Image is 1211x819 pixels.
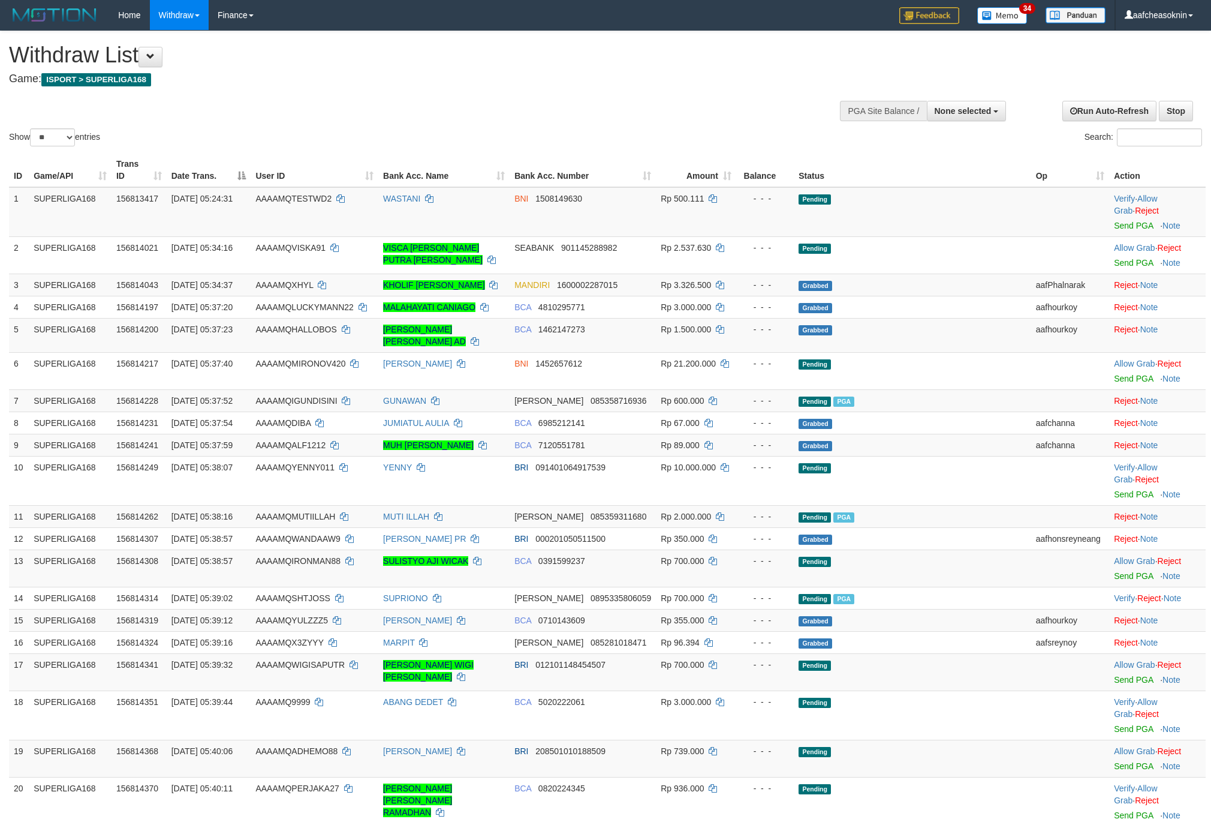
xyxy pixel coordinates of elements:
a: Note [1162,724,1180,734]
td: SUPERLIGA168 [29,527,112,550]
span: BRI [514,463,528,472]
td: · · [1109,187,1206,237]
span: Rp 3.000.000 [661,302,711,312]
span: AAAAMQYULZZZ5 [255,616,328,625]
label: Search: [1085,128,1202,146]
img: Button%20Memo.svg [977,7,1028,24]
label: Show entries [9,128,100,146]
td: · [1109,609,1206,631]
th: User ID: activate to sort column ascending [251,153,378,187]
a: Send PGA [1114,675,1153,685]
a: Note [1162,571,1180,581]
div: - - - [741,301,789,313]
span: [DATE] 05:37:54 [171,418,233,428]
a: [PERSON_NAME] [PERSON_NAME] RAMADHAN [383,784,452,817]
span: Marked by aafandaneth [833,512,854,523]
span: Copy 901145288982 to clipboard [561,243,617,253]
a: Note [1140,534,1158,544]
span: Pending [799,194,831,205]
span: Grabbed [799,441,832,451]
span: 156814324 [116,638,158,647]
td: aafhourkoy [1031,609,1109,631]
a: Note [1140,396,1158,406]
span: [PERSON_NAME] [514,396,583,406]
td: aafchanna [1031,412,1109,434]
a: [PERSON_NAME] [383,359,452,368]
a: [PERSON_NAME] PR [383,534,466,544]
span: [DATE] 05:24:31 [171,194,233,203]
td: 2 [9,236,29,274]
a: Allow Grab [1114,556,1155,566]
span: SEABANK [514,243,554,253]
td: SUPERLIGA168 [29,187,112,237]
a: Note [1140,638,1158,647]
td: SUPERLIGA168 [29,318,112,352]
a: Note [1140,440,1158,450]
a: Send PGA [1114,374,1153,383]
a: Note [1140,616,1158,625]
a: Reject [1135,475,1159,484]
td: 8 [9,412,29,434]
a: JUMIATUL AULIA [383,418,449,428]
span: BCA [514,556,531,566]
span: [DATE] 05:39:16 [171,638,233,647]
a: Reject [1114,638,1138,647]
span: Grabbed [799,535,832,545]
span: BRI [514,534,528,544]
span: Copy 7120551781 to clipboard [538,440,585,450]
span: None selected [935,106,992,116]
span: 156813417 [116,194,158,203]
a: Note [1162,675,1180,685]
img: panduan.png [1046,7,1105,23]
span: 34 [1019,3,1035,14]
h4: Game: [9,73,796,85]
span: AAAAMQIGUNDISINI [255,396,337,406]
a: MUTI ILLAH [383,512,429,521]
a: Send PGA [1114,221,1153,230]
span: [DATE] 05:34:16 [171,243,233,253]
td: 4 [9,296,29,318]
span: Rp 89.000 [661,440,700,450]
span: Copy 1462147273 to clipboard [538,325,585,334]
td: SUPERLIGA168 [29,456,112,505]
span: AAAAMQALF1212 [255,440,326,450]
a: Reject [1114,512,1138,521]
th: Status [794,153,1031,187]
th: Bank Acc. Number: activate to sort column ascending [510,153,656,187]
a: KHOLIF [PERSON_NAME] [383,280,485,290]
span: BNI [514,194,528,203]
span: Grabbed [799,325,832,335]
span: Grabbed [799,303,832,313]
span: Rp 700.000 [661,593,704,603]
span: Rp 1.500.000 [661,325,711,334]
span: BCA [514,418,531,428]
a: Reject [1137,593,1161,603]
span: Grabbed [799,616,832,626]
span: [DATE] 05:39:12 [171,616,233,625]
a: Note [1162,761,1180,771]
td: aafhourkoy [1031,296,1109,318]
span: [DATE] 05:38:16 [171,512,233,521]
a: Reject [1114,534,1138,544]
span: [DATE] 05:37:23 [171,325,233,334]
div: - - - [741,461,789,473]
a: VISCA [PERSON_NAME] PUTRA [PERSON_NAME] [383,243,483,265]
td: · [1109,631,1206,653]
a: Send PGA [1114,571,1153,581]
td: 16 [9,631,29,653]
td: · [1109,274,1206,296]
a: Verify [1114,463,1135,472]
a: [PERSON_NAME] [PERSON_NAME] AD [383,325,466,346]
a: Verify [1114,697,1135,707]
a: Note [1140,325,1158,334]
td: 14 [9,587,29,609]
td: aafchanna [1031,434,1109,456]
td: 15 [9,609,29,631]
a: Reject [1114,418,1138,428]
span: Copy 1452657612 to clipboard [535,359,582,368]
span: 156814231 [116,418,158,428]
th: Date Trans.: activate to sort column descending [167,153,251,187]
div: - - - [741,242,789,254]
span: Copy 6985212141 to clipboard [538,418,585,428]
th: Balance [736,153,794,187]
